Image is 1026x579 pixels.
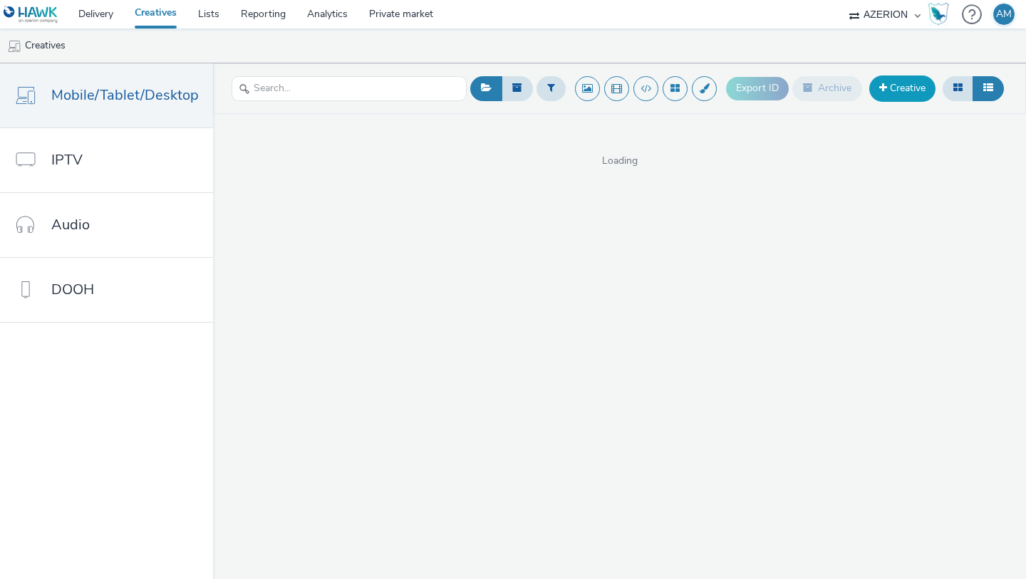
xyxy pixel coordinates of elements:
input: Search... [232,76,467,101]
img: Hawk Academy [928,3,949,26]
span: DOOH [51,279,94,300]
a: Creative [869,75,936,101]
button: Table [973,76,1004,100]
button: Archive [792,76,862,100]
span: IPTV [51,150,83,170]
div: AM [996,4,1012,25]
span: Audio [51,214,90,235]
button: Export ID [726,77,789,100]
a: Hawk Academy [928,3,955,26]
img: mobile [7,39,21,53]
img: undefined Logo [4,6,58,24]
span: Mobile/Tablet/Desktop [51,85,199,105]
button: Grid [943,76,973,100]
span: Loading [213,154,1026,168]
